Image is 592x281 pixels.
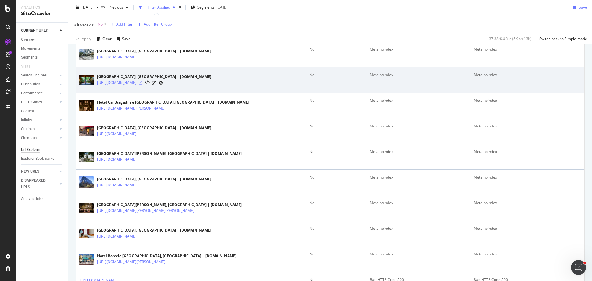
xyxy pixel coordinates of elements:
div: Save [122,36,130,41]
div: [GEOGRAPHIC_DATA][PERSON_NAME], [GEOGRAPHIC_DATA] | [DOMAIN_NAME] [97,202,242,208]
button: View HTML Source [145,81,150,85]
a: [URL][DOMAIN_NAME] [97,182,136,188]
span: Is Indexable [73,22,94,27]
div: Overview [21,36,36,43]
a: [URL][DOMAIN_NAME] [97,54,136,60]
div: times [178,4,183,10]
img: main image [79,126,94,136]
a: [URL][DOMAIN_NAME][PERSON_NAME] [97,105,165,111]
div: Outlinks [21,126,35,132]
div: No [310,123,364,129]
a: HTTP Codes [21,99,58,105]
span: 2025 Oct. 13th [82,5,94,10]
img: main image [79,176,94,188]
div: No [310,47,364,52]
a: Url Explorer [21,147,64,153]
a: Search Engines [21,72,58,79]
a: Visit Online Page [139,81,142,85]
img: main image [79,100,94,111]
div: [GEOGRAPHIC_DATA], [GEOGRAPHIC_DATA] | [DOMAIN_NAME] [97,125,211,131]
div: Meta noindex [474,123,582,129]
div: Search Engines [21,72,47,79]
div: Add Filter [116,22,133,27]
div: Performance [21,90,43,97]
div: Meta noindex [474,226,582,231]
button: 1 Filter Applied [136,2,178,12]
div: Segments [21,54,38,61]
div: Sitemaps [21,135,37,141]
a: Distribution [21,81,58,88]
span: = [95,22,97,27]
a: [URL][DOMAIN_NAME] [97,131,136,137]
div: No [310,149,364,155]
img: main image [79,75,94,85]
iframe: Intercom live chat [571,260,586,275]
div: Meta noindex [370,72,468,78]
div: Meta noindex [474,251,582,257]
div: Hotel Ca' Bragadin e [GEOGRAPHIC_DATA], [GEOGRAPHIC_DATA] | [DOMAIN_NAME] [97,100,249,105]
div: Url Explorer [21,147,40,153]
a: Performance [21,90,58,97]
div: Inlinks [21,117,32,123]
div: Analysis Info [21,196,43,202]
div: Meta noindex [370,98,468,103]
a: [URL][DOMAIN_NAME][PERSON_NAME][PERSON_NAME] [97,208,194,214]
a: Sitemaps [21,135,58,141]
div: Meta noindex [370,226,468,231]
div: Meta noindex [370,47,468,52]
a: URL Inspection [159,80,163,86]
a: Movements [21,45,64,52]
div: [DATE] [216,5,228,10]
div: No [310,175,364,180]
div: Add Filter Group [144,22,172,27]
button: Apply [73,34,91,44]
button: [DATE] [73,2,101,12]
a: Inlinks [21,117,58,123]
a: Analysis Info [21,196,64,202]
div: [GEOGRAPHIC_DATA], [GEOGRAPHIC_DATA] | [DOMAIN_NAME] [97,74,211,80]
a: [URL][DOMAIN_NAME] [97,156,136,163]
div: Meta noindex [474,200,582,206]
a: Visits [21,63,36,70]
a: NEW URLS [21,168,58,175]
div: Analytics [21,5,63,10]
div: Content [21,108,34,114]
div: No [310,72,364,78]
button: Switch back to Simple mode [537,34,587,44]
div: Explorer Bookmarks [21,155,54,162]
div: Hotel Barcelo [GEOGRAPHIC_DATA], [GEOGRAPHIC_DATA] | [DOMAIN_NAME] [97,253,236,259]
div: Meta noindex [474,72,582,78]
div: No [310,98,364,103]
a: [URL][DOMAIN_NAME] [97,233,136,239]
a: Outlinks [21,126,58,132]
div: Meta noindex [370,175,468,180]
div: NEW URLS [21,168,39,175]
div: Movements [21,45,40,52]
div: Meta noindex [370,123,468,129]
a: Segments [21,54,64,61]
div: DISAPPEARED URLS [21,177,52,190]
button: Save [571,2,587,12]
a: AI Url Details [152,80,156,86]
a: CURRENT URLS [21,27,58,34]
div: Meta noindex [474,175,582,180]
div: Meta noindex [474,98,582,103]
div: 37.38 % URLs ( 5K on 13K ) [489,36,532,41]
div: Meta noindex [370,149,468,155]
button: Save [114,34,130,44]
div: Distribution [21,81,40,88]
img: main image [79,229,94,238]
button: Segments[DATE] [188,2,230,12]
div: [GEOGRAPHIC_DATA], [GEOGRAPHIC_DATA] | [DOMAIN_NAME] [97,228,211,233]
div: Clear [102,36,112,41]
button: Add Filter Group [135,21,172,28]
a: [URL][DOMAIN_NAME] [97,80,136,86]
a: Content [21,108,64,114]
img: main image [79,49,94,60]
button: Clear [94,34,112,44]
div: Meta noindex [370,200,468,206]
span: Segments [197,5,215,10]
span: No [98,20,103,29]
div: [GEOGRAPHIC_DATA], [GEOGRAPHIC_DATA] | [DOMAIN_NAME] [97,176,211,182]
button: Add Filter [108,21,133,28]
